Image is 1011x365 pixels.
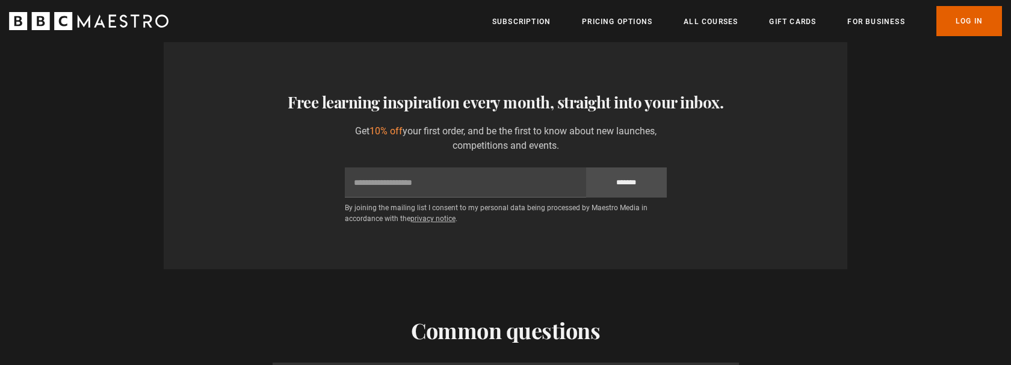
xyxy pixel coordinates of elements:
a: For business [847,16,904,28]
a: Log In [936,6,1002,36]
p: By joining the mailing list I consent to my personal data being processed by Maestro Media in acc... [345,202,667,224]
a: privacy notice [410,214,456,223]
p: Get your first order, and be the first to know about new launches, competitions and events. [345,124,667,153]
h2: Common questions [273,317,739,343]
a: Gift Cards [769,16,816,28]
h3: Free learning inspiration every month, straight into your inbox. [173,90,838,114]
svg: BBC Maestro [9,12,168,30]
a: Pricing Options [582,16,652,28]
a: All Courses [684,16,738,28]
a: Subscription [492,16,551,28]
nav: Primary [492,6,1002,36]
span: 10% off [369,125,403,137]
